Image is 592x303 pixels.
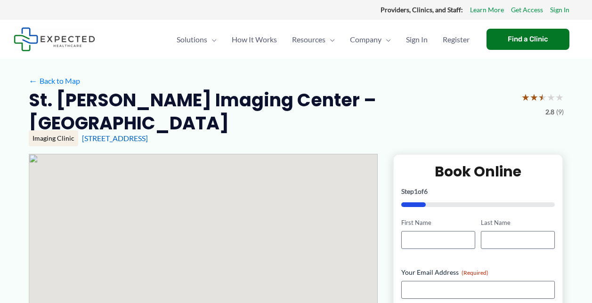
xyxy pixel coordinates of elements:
span: Register [443,23,470,56]
div: Imaging Clinic [29,130,78,146]
span: Sign In [406,23,428,56]
a: Learn More [470,4,504,16]
a: How It Works [224,23,284,56]
span: How It Works [232,23,277,56]
span: (9) [556,106,564,118]
span: Resources [292,23,325,56]
span: (Required) [462,269,488,276]
p: Step of [401,188,555,195]
label: Last Name [481,218,555,227]
a: Get Access [511,4,543,16]
a: Sign In [550,4,569,16]
span: ← [29,76,38,85]
span: ★ [547,88,555,106]
a: [STREET_ADDRESS] [82,134,148,143]
strong: Providers, Clinics, and Staff: [381,6,463,14]
span: ★ [555,88,564,106]
span: ★ [530,88,538,106]
span: Menu Toggle [325,23,335,56]
span: ★ [521,88,530,106]
a: SolutionsMenu Toggle [169,23,224,56]
nav: Primary Site Navigation [169,23,477,56]
h2: St. [PERSON_NAME] Imaging Center – [GEOGRAPHIC_DATA] [29,88,514,135]
a: ←Back to Map [29,74,80,88]
a: Register [435,23,477,56]
span: Solutions [177,23,207,56]
span: 1 [414,187,418,195]
a: Sign In [398,23,435,56]
span: 6 [424,187,428,195]
label: Your Email Address [401,268,555,277]
img: Expected Healthcare Logo - side, dark font, small [14,27,95,51]
a: Find a Clinic [487,29,569,50]
span: Menu Toggle [381,23,391,56]
span: 2.8 [545,106,554,118]
a: CompanyMenu Toggle [342,23,398,56]
span: ★ [538,88,547,106]
label: First Name [401,218,475,227]
a: ResourcesMenu Toggle [284,23,342,56]
span: Company [350,23,381,56]
span: Menu Toggle [207,23,217,56]
h2: Book Online [401,162,555,181]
